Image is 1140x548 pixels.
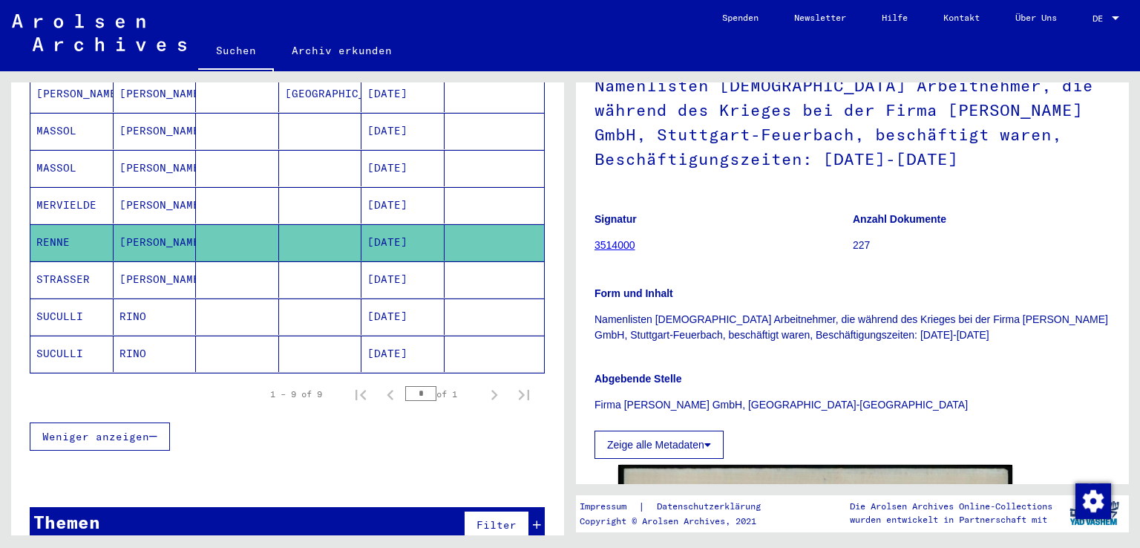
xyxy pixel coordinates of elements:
[594,312,1110,343] p: Namenlisten [DEMOGRAPHIC_DATA] Arbeitnehmer, die während des Krieges bei der Firma [PERSON_NAME] ...
[361,336,445,372] mat-cell: [DATE]
[509,379,539,409] button: Last page
[594,431,724,459] button: Zeige alle Metadaten
[361,261,445,298] mat-cell: [DATE]
[361,187,445,224] mat-cell: [DATE]
[198,33,274,71] a: Suchen
[850,513,1052,526] p: wurden entwickelt in Partnerschaft mit
[361,224,445,261] mat-cell: [DATE]
[30,423,170,451] button: Weniger anzeigen
[114,261,197,298] mat-cell: [PERSON_NAME]
[594,51,1110,190] h1: Namenlisten [DEMOGRAPHIC_DATA] Arbeitnehmer, die während des Krieges bei der Firma [PERSON_NAME] ...
[30,150,114,186] mat-cell: MASSOL
[1075,483,1111,519] img: Zustimmung ändern
[594,213,637,225] b: Signatur
[33,509,100,535] div: Themen
[114,187,197,224] mat-cell: [PERSON_NAME]
[30,299,114,335] mat-cell: SUCULLI
[361,113,445,149] mat-cell: [DATE]
[464,511,529,539] button: Filter
[30,261,114,298] mat-cell: STRASSER
[114,224,197,261] mat-cell: [PERSON_NAME]
[114,113,197,149] mat-cell: [PERSON_NAME]
[274,33,410,68] a: Archiv erkunden
[376,379,405,409] button: Previous page
[42,430,149,443] span: Weniger anzeigen
[114,336,197,372] mat-cell: RINO
[1067,495,1122,532] img: yv_logo.png
[346,379,376,409] button: First page
[361,76,445,112] mat-cell: [DATE]
[30,224,114,261] mat-cell: RENNE
[30,336,114,372] mat-cell: SUCULLI
[114,76,197,112] mat-cell: [PERSON_NAME]
[594,397,1110,413] p: Firma [PERSON_NAME] GmbH, [GEOGRAPHIC_DATA]-[GEOGRAPHIC_DATA]
[114,150,197,186] mat-cell: [PERSON_NAME]
[479,379,509,409] button: Next page
[279,76,362,112] mat-cell: [GEOGRAPHIC_DATA]
[1092,13,1109,24] span: DE
[361,299,445,335] mat-cell: [DATE]
[114,299,197,335] mat-cell: RINO
[270,388,322,401] div: 1 – 9 of 9
[12,14,186,51] img: Arolsen_neg.svg
[594,287,673,299] b: Form und Inhalt
[580,499,638,515] a: Impressum
[853,213,946,225] b: Anzahl Dokumente
[476,518,517,532] span: Filter
[594,239,635,251] a: 3514000
[30,113,114,149] mat-cell: MASSOL
[361,150,445,186] mat-cell: [DATE]
[853,238,1110,253] p: 227
[30,187,114,224] mat-cell: MERVIELDE
[30,76,114,112] mat-cell: [PERSON_NAME]
[645,499,779,515] a: Datenschutzerklärung
[580,515,779,528] p: Copyright © Arolsen Archives, 2021
[594,373,681,385] b: Abgebende Stelle
[405,387,479,401] div: of 1
[1075,483,1110,518] div: Zustimmung ändern
[850,500,1052,513] p: Die Arolsen Archives Online-Collections
[580,499,779,515] div: |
